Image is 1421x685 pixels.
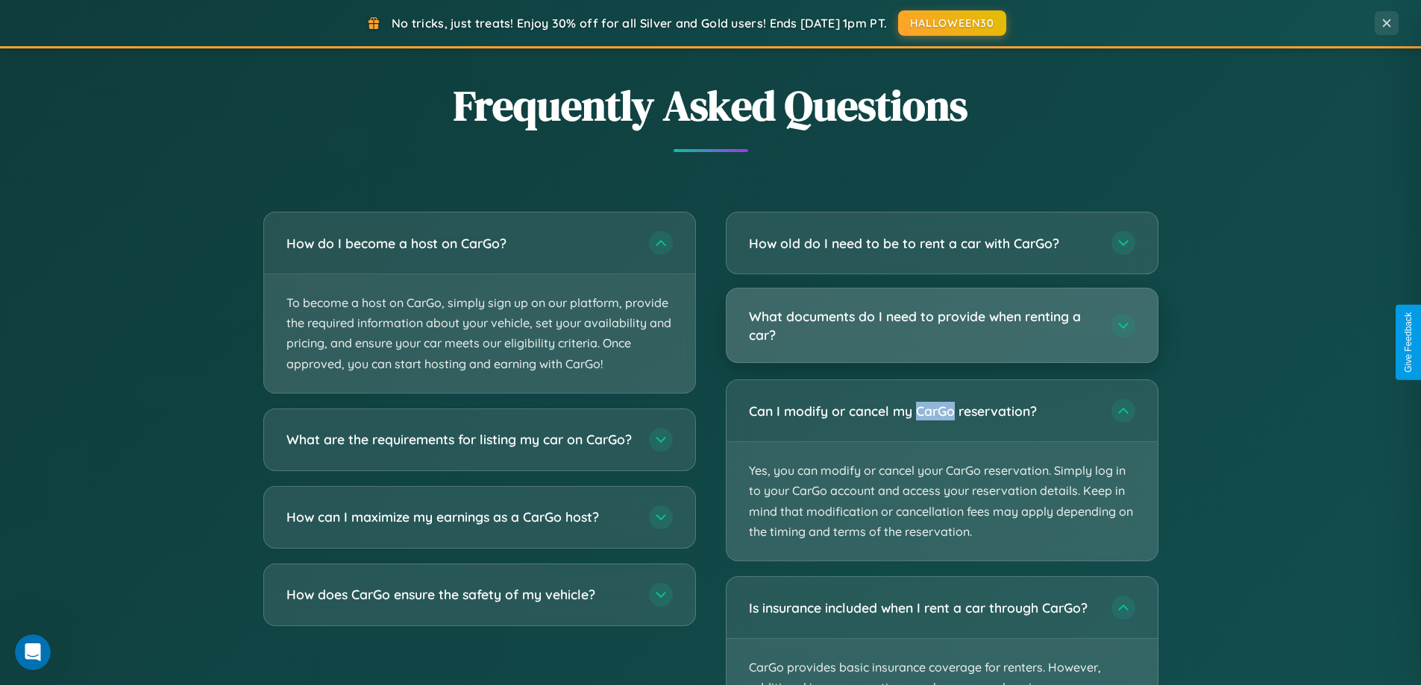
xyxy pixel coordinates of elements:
h3: Is insurance included when I rent a car through CarGo? [749,599,1097,617]
p: To become a host on CarGo, simply sign up on our platform, provide the required information about... [264,274,695,393]
h3: How can I maximize my earnings as a CarGo host? [286,508,634,526]
div: Give Feedback [1403,312,1414,373]
h3: How do I become a host on CarGo? [286,234,634,253]
p: Yes, you can modify or cancel your CarGo reservation. Simply log in to your CarGo account and acc... [727,442,1158,561]
iframe: Intercom live chat [15,634,51,670]
h3: Can I modify or cancel my CarGo reservation? [749,402,1097,420]
h3: What documents do I need to provide when renting a car? [749,307,1097,344]
h2: Frequently Asked Questions [263,77,1158,134]
h3: How does CarGo ensure the safety of my vehicle? [286,585,634,604]
span: No tricks, just treats! Enjoy 30% off for all Silver and Gold users! Ends [DATE] 1pm PT. [392,16,887,31]
button: HALLOWEEN30 [898,10,1006,36]
h3: What are the requirements for listing my car on CarGo? [286,430,634,449]
h3: How old do I need to be to rent a car with CarGo? [749,234,1097,253]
